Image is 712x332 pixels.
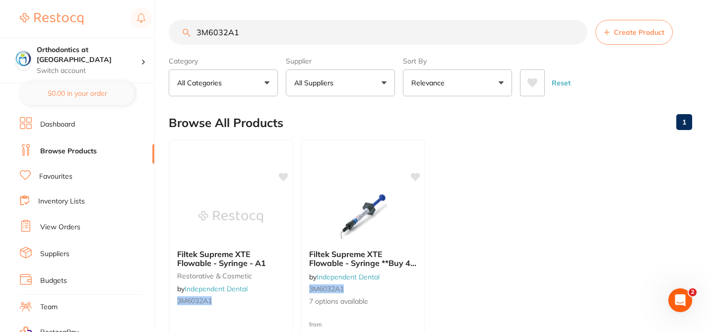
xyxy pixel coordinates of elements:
img: Restocq Logo [20,13,83,25]
small: restorative & cosmetic [177,272,284,280]
img: Orthodontics at Penrith [15,51,31,66]
span: 7 options available [309,297,416,307]
img: Filtek Supreme XTE Flowable - Syringe **Buy 4 Bulk Fil Flowable Syringes **Receive 1 x Filtek Bul... [330,192,395,242]
span: by [177,284,248,293]
button: Reset [549,69,574,96]
em: 3M6032A1 [177,296,212,305]
span: by [309,272,380,281]
a: 1 [676,112,692,132]
label: Category [169,57,278,66]
h4: Orthodontics at Penrith [37,45,141,65]
span: from [309,321,322,328]
a: Restocq Logo [20,7,83,30]
button: Create Product [595,20,673,45]
a: Budgets [40,276,67,286]
span: Filtek Supreme XTE Flowable - Syringe - A1 [177,249,266,268]
a: Dashboard [40,120,75,130]
a: Inventory Lists [38,197,85,206]
p: All Categories [177,78,226,88]
img: Filtek Supreme XTE Flowable - Syringe - A1 [198,192,263,242]
input: Search Products [169,20,587,45]
button: All Categories [169,69,278,96]
a: Independent Dental [317,272,380,281]
em: 3M6032A1 [309,284,344,293]
span: Create Product [614,28,664,36]
iframe: Intercom live chat [668,288,692,312]
a: Favourites [39,172,72,182]
label: Supplier [286,57,395,66]
button: Relevance [403,69,512,96]
a: Suppliers [40,249,69,259]
a: Team [40,302,58,312]
b: Filtek Supreme XTE Flowable - Syringe - A1 [177,250,284,268]
b: Filtek Supreme XTE Flowable - Syringe **Buy 4 Bulk Fil Flowable Syringes **Receive 1 x Filtek Bul... [309,250,416,268]
p: Relevance [411,78,449,88]
p: All Suppliers [294,78,337,88]
a: View Orders [40,222,80,232]
button: All Suppliers [286,69,395,96]
h2: Browse All Products [169,116,283,130]
p: Switch account [37,66,141,76]
button: $0.00 in your order [20,81,134,105]
a: Independent Dental [185,284,248,293]
a: Browse Products [40,146,97,156]
span: 2 [689,288,697,296]
label: Sort By [403,57,512,66]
